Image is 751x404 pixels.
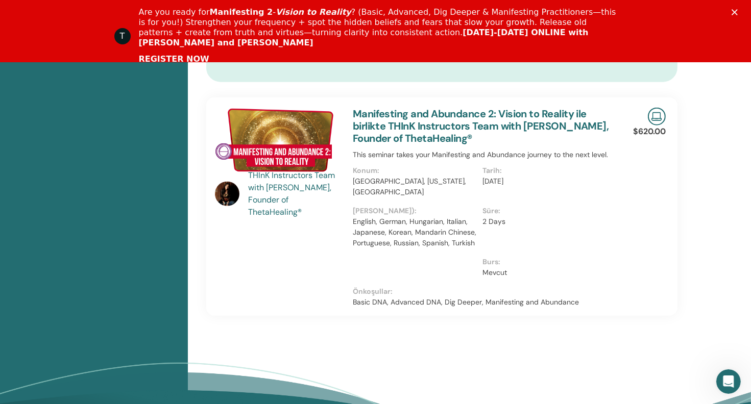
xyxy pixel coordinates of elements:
[248,169,343,218] a: THInK Instructors Team with [PERSON_NAME], Founder of ThetaHealing®
[353,107,609,145] a: Manifesting and Abundance 2: Vision to Reality ile birlikte THInK Instructors Team with [PERSON_N...
[353,149,613,160] p: This seminar takes your Manifesting and Abundance journey to the next level.
[353,216,477,248] p: English, German, Hungarian, Italian, Japanese, Korean, Mandarin Chinese, Portuguese, Russian, Spa...
[732,9,742,15] div: Kapat
[482,206,607,216] p: Süre:
[716,369,741,394] iframe: Intercom live chat
[482,267,607,278] p: Mevcut
[139,28,589,47] b: [DATE]-[DATE] ONLINE with [PERSON_NAME] and [PERSON_NAME]
[648,108,666,125] img: Live Online Seminar
[353,165,477,176] p: Konum:
[633,125,666,138] p: $620.00
[353,286,613,297] p: Önkoşullar:
[276,7,351,17] i: Vision to Reality
[139,54,209,65] a: REGISTER NOW
[482,257,607,267] p: Burs:
[215,108,341,172] img: Manifesting and Abundance 2: Vision to Reality
[482,216,607,227] p: 2 Days
[482,176,607,187] p: [DATE]
[353,206,477,216] p: [PERSON_NAME]):
[210,7,273,17] b: Manifesting 2
[353,176,477,197] p: [GEOGRAPHIC_DATA], [US_STATE], [GEOGRAPHIC_DATA]
[482,165,607,176] p: Tarih:
[114,28,131,44] div: Profile image for ThetaHealing
[215,182,239,206] img: default.jpg
[353,297,613,308] p: Basic DNA, Advanced DNA, Dig Deeper, Manifesting and Abundance
[139,7,621,48] div: Are you ready for - ? (Basic, Advanced, Dig Deeper & Manifesting Practitioners—this is for you!) ...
